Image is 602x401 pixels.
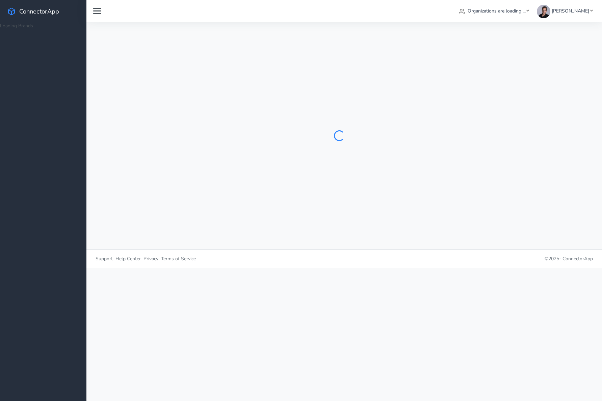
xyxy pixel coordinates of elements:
[349,255,593,262] p: © 2025 -
[468,8,526,14] span: Organizations are loading ...
[562,256,593,262] span: ConnectorApp
[143,256,158,262] span: Privacy
[552,8,589,14] span: [PERSON_NAME]
[96,256,113,262] span: Support
[161,256,196,262] span: Terms of Service
[456,5,532,17] a: Organizations are loading ...
[534,5,595,17] a: [PERSON_NAME]
[115,256,141,262] span: Help Center
[537,5,550,18] img: Ashley Heron
[19,7,59,16] span: ConnectorApp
